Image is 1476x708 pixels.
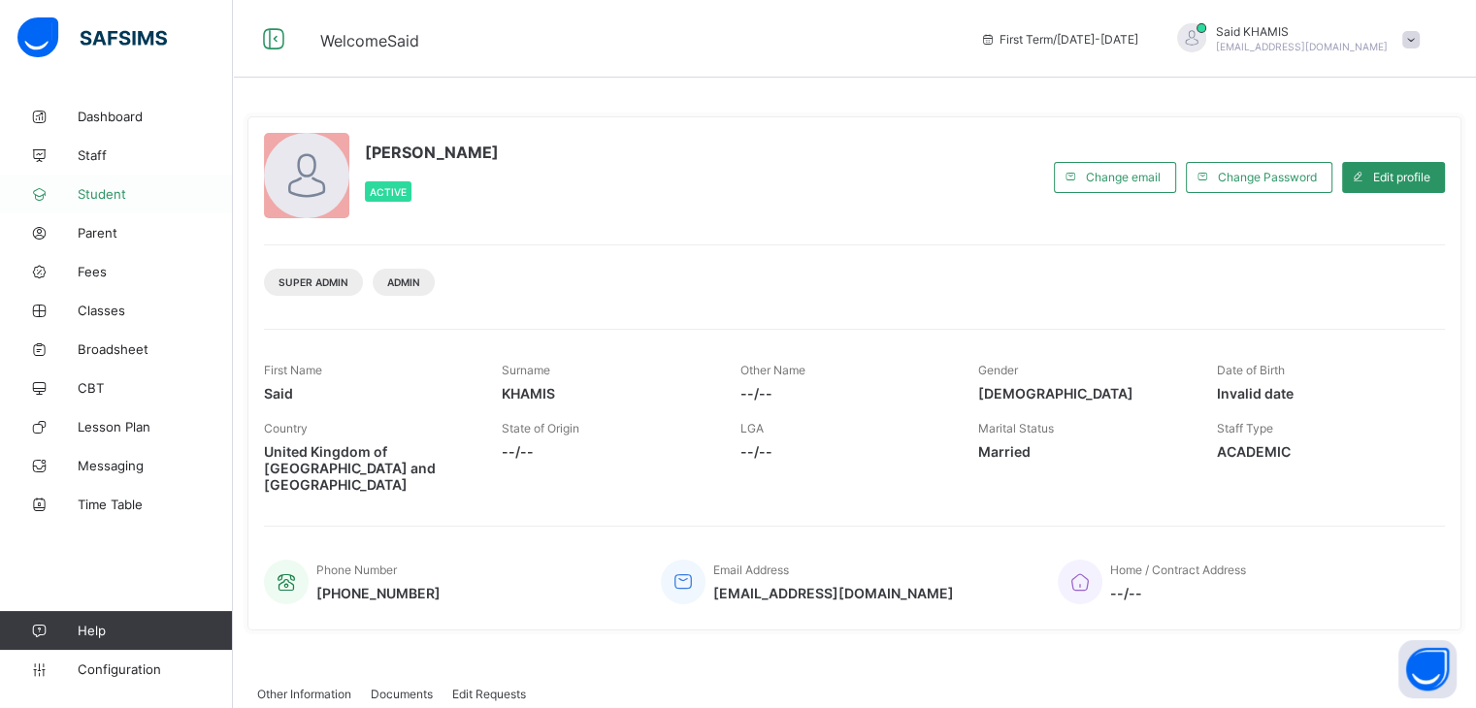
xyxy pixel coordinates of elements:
[316,585,441,601] span: [PHONE_NUMBER]
[1110,563,1246,577] span: Home / Contract Address
[371,687,433,701] span: Documents
[78,109,233,124] span: Dashboard
[78,419,233,434] span: Lesson Plan
[713,563,789,577] span: Email Address
[978,443,1187,460] span: Married
[320,31,419,50] span: Welcome Said
[257,687,351,701] span: Other Information
[78,186,233,202] span: Student
[502,385,710,402] span: KHAMIS
[740,421,764,435] span: LGA
[264,363,322,377] span: First Name
[279,276,348,288] span: Super Admin
[1398,640,1457,698] button: Open asap
[78,458,233,473] span: Messaging
[1216,41,1388,52] span: [EMAIL_ADDRESS][DOMAIN_NAME]
[17,17,167,58] img: safsims
[78,225,233,241] span: Parent
[78,264,233,279] span: Fees
[78,303,233,318] span: Classes
[502,363,550,377] span: Surname
[78,147,233,163] span: Staff
[713,585,954,601] span: [EMAIL_ADDRESS][DOMAIN_NAME]
[1217,363,1285,377] span: Date of Birth
[740,443,949,460] span: --/--
[1216,24,1388,39] span: Said KHAMIS
[1217,421,1273,435] span: Staff Type
[78,497,233,512] span: Time Table
[978,363,1018,377] span: Gender
[502,421,579,435] span: State of Origin
[370,186,407,198] span: Active
[452,687,526,701] span: Edit Requests
[740,363,805,377] span: Other Name
[78,623,232,638] span: Help
[264,385,473,402] span: Said
[365,143,499,162] span: [PERSON_NAME]
[387,276,420,288] span: Admin
[316,563,397,577] span: Phone Number
[1086,170,1161,184] span: Change email
[1110,585,1246,601] span: --/--
[1373,170,1430,184] span: Edit profile
[78,341,233,357] span: Broadsheet
[980,32,1138,47] span: session/term information
[78,661,232,677] span: Configuration
[264,421,308,435] span: Country
[1217,385,1426,402] span: Invalid date
[502,443,710,460] span: --/--
[1158,23,1429,55] div: SaidKHAMIS
[740,385,949,402] span: --/--
[978,421,1054,435] span: Marital Status
[264,443,473,493] span: United Kingdom of [GEOGRAPHIC_DATA] and [GEOGRAPHIC_DATA]
[978,385,1187,402] span: [DEMOGRAPHIC_DATA]
[1217,443,1426,460] span: ACADEMIC
[78,380,233,396] span: CBT
[1218,170,1317,184] span: Change Password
